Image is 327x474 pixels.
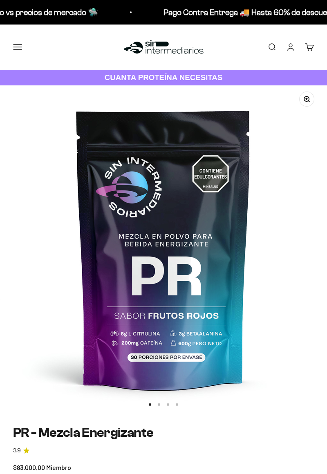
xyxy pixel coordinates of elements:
[13,446,314,455] a: 3.93.9 de 5.0 estrellas
[13,463,45,471] span: $83.000,00
[13,446,21,455] span: 3.9
[13,425,314,440] h1: PR - Mezcla Energizante
[46,463,71,471] span: Miembro
[105,73,223,82] strong: CUANTA PROTEÍNA NECESITAS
